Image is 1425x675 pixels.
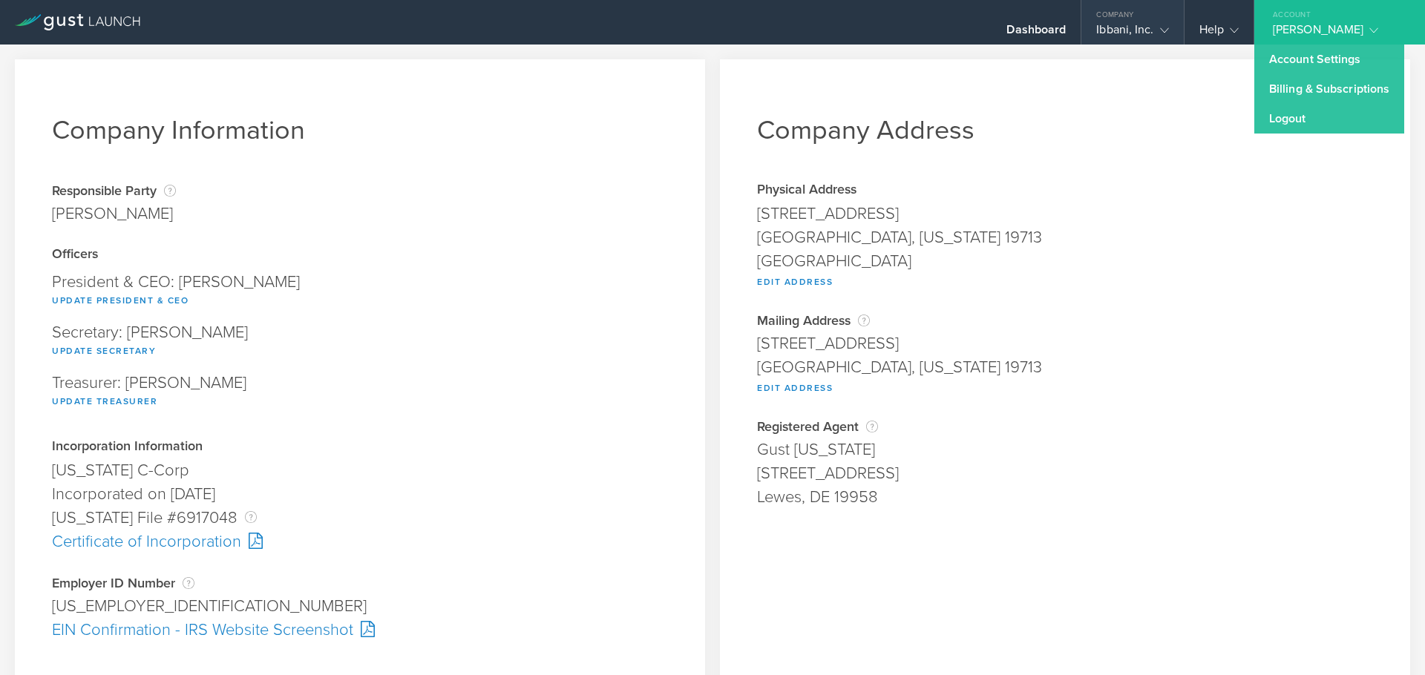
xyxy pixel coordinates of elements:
[52,458,668,482] div: [US_STATE] C-Corp
[1199,22,1239,45] div: Help
[757,249,1373,273] div: [GEOGRAPHIC_DATA]
[757,313,1373,328] div: Mailing Address
[757,114,1373,146] h1: Company Address
[52,482,668,506] div: Incorporated on [DATE]
[757,485,1373,509] div: Lewes, DE 19958
[52,266,668,317] div: President & CEO: [PERSON_NAME]
[757,202,1373,225] div: [STREET_ADDRESS]
[757,461,1373,485] div: [STREET_ADDRESS]
[757,273,833,291] button: Edit Address
[757,419,1373,434] div: Registered Agent
[52,114,668,146] h1: Company Information
[757,379,833,397] button: Edit Address
[52,367,668,418] div: Treasurer: [PERSON_NAME]
[52,594,668,618] div: [US_EMPLOYER_IDENTIFICATION_NUMBER]
[52,202,176,225] div: [PERSON_NAME]
[757,355,1373,379] div: [GEOGRAPHIC_DATA], [US_STATE] 19713
[1096,22,1168,45] div: Ibbani, Inc.
[757,225,1373,249] div: [GEOGRAPHIC_DATA], [US_STATE] 19713
[52,392,157,410] button: Update Treasurer
[1351,604,1425,675] iframe: Chat Widget
[757,332,1373,355] div: [STREET_ADDRESS]
[52,342,156,360] button: Update Secretary
[52,576,668,590] div: Employer ID Number
[52,317,668,367] div: Secretary: [PERSON_NAME]
[52,506,668,530] div: [US_STATE] File #6917048
[1273,22,1399,45] div: [PERSON_NAME]
[52,292,189,309] button: Update President & CEO
[757,183,1373,198] div: Physical Address
[757,438,1373,461] div: Gust [US_STATE]
[52,183,176,198] div: Responsible Party
[52,618,668,642] div: EIN Confirmation - IRS Website Screenshot
[52,248,668,263] div: Officers
[1006,22,1066,45] div: Dashboard
[52,530,668,553] div: Certificate of Incorporation
[52,440,668,455] div: Incorporation Information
